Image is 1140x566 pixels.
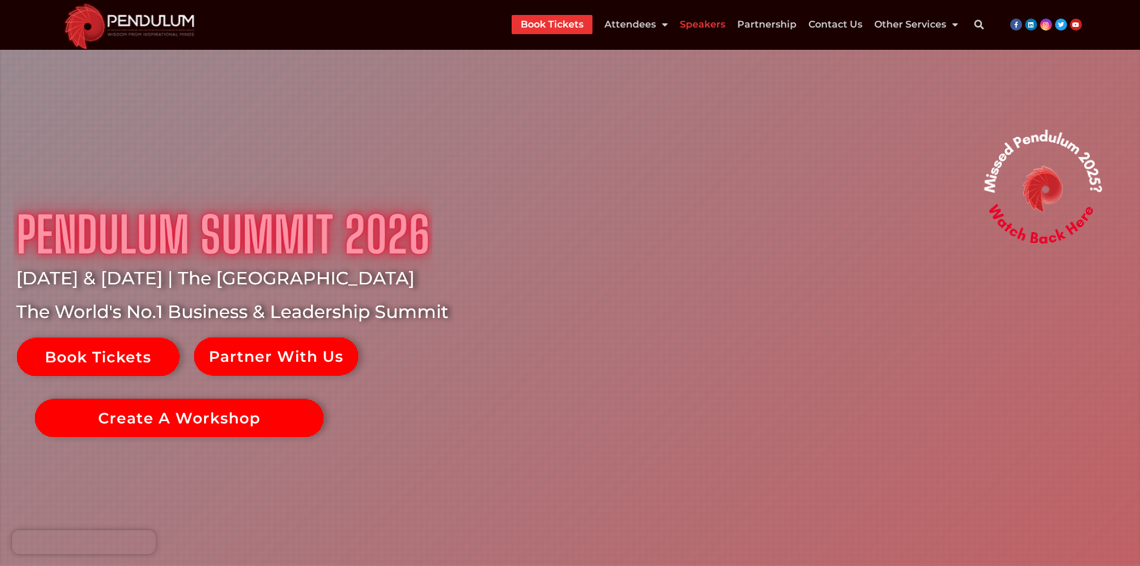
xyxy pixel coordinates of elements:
a: Partnership [737,15,797,34]
a: Book Tickets [17,338,180,376]
nav: Menu [512,15,958,34]
a: Contact Us [808,15,862,34]
rs-layer: The World's No.1 Business & Leadership Summit [16,298,453,326]
a: Speakers [680,15,725,34]
a: Attendees [604,15,668,34]
iframe: Brevo live chat [12,530,156,554]
div: Search [967,13,991,37]
a: Other Services [874,15,958,34]
a: Book Tickets [521,15,583,34]
a: Partner With Us [194,337,358,376]
a: Create A Workshop [35,399,324,437]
